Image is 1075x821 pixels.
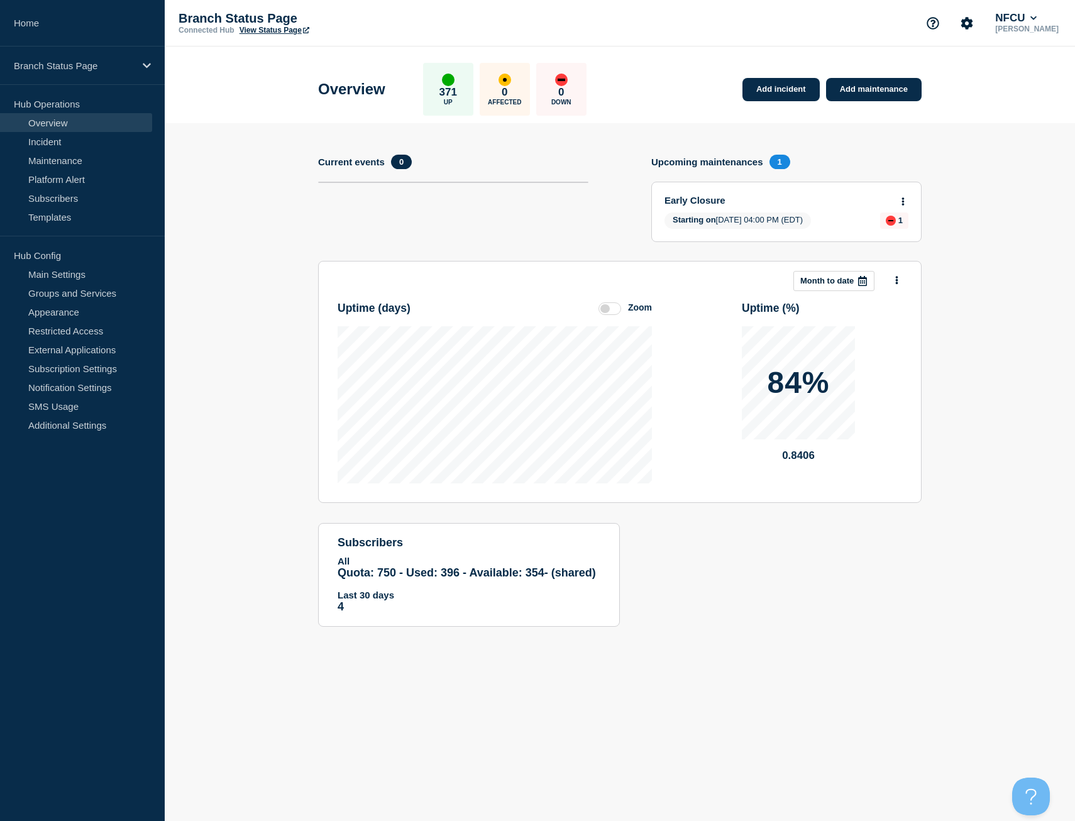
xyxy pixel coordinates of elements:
[767,368,829,398] p: 84%
[391,155,412,169] span: 0
[664,195,891,206] a: Early Closure
[551,99,571,106] p: Down
[769,155,790,169] span: 1
[993,25,1061,33] p: [PERSON_NAME]
[338,590,600,600] p: Last 30 days
[993,12,1039,25] button: NFCU
[442,74,455,86] div: up
[742,449,855,462] p: 0.8406
[444,99,453,106] p: Up
[179,11,430,26] p: Branch Status Page
[318,157,385,167] h4: Current events
[318,80,385,98] h1: Overview
[558,86,564,99] p: 0
[240,26,309,35] a: View Status Page
[502,86,507,99] p: 0
[920,10,946,36] button: Support
[673,215,716,224] span: Starting on
[179,26,234,35] p: Connected Hub
[555,74,568,86] div: down
[499,74,511,86] div: affected
[800,276,854,285] p: Month to date
[338,566,596,579] span: Quota: 750 - Used: 396 - Available: 354 - (shared)
[338,536,600,549] h4: subscribers
[886,216,896,226] div: down
[898,216,903,225] p: 1
[742,78,820,101] a: Add incident
[651,157,763,167] h4: Upcoming maintenances
[14,60,135,71] p: Branch Status Page
[793,271,874,291] button: Month to date
[1012,778,1050,815] iframe: Help Scout Beacon - Open
[488,99,521,106] p: Affected
[954,10,980,36] button: Account settings
[338,302,411,315] h3: Uptime ( days )
[664,212,811,229] span: [DATE] 04:00 PM (EDT)
[628,302,652,312] div: Zoom
[338,600,600,614] p: 4
[439,86,457,99] p: 371
[826,78,922,101] a: Add maintenance
[338,556,600,566] p: All
[742,302,800,315] h3: Uptime ( % )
